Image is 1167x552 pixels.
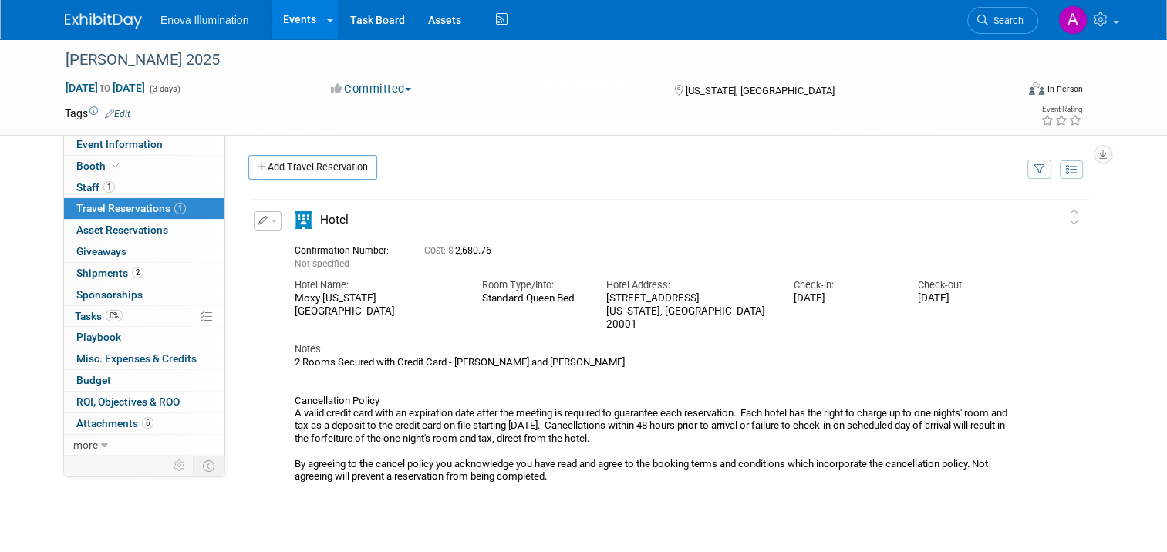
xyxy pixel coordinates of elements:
img: ExhibitDay [65,13,142,29]
i: Hotel [295,211,312,229]
td: Toggle Event Tabs [194,456,225,476]
button: Committed [325,81,417,97]
span: [US_STATE], [GEOGRAPHIC_DATA] [686,85,835,96]
div: [DATE] [794,292,895,305]
div: [DATE] [918,292,1020,305]
span: Enova Illumination [160,14,248,26]
div: Standard Queen Bed [481,292,583,305]
div: Event Rating [1041,106,1082,113]
a: Booth [64,156,224,177]
div: Check-out: [918,278,1020,292]
span: Playbook [76,331,121,343]
span: 2,680.76 [424,245,497,256]
i: Booth reservation complete [113,161,120,170]
a: Playbook [64,327,224,348]
i: Click and drag to move item [1071,210,1078,225]
span: Attachments [76,417,153,429]
span: Staff [76,181,115,194]
span: Event Information [76,138,163,150]
img: Andrea Miller [1058,5,1088,35]
a: Edit [105,109,130,119]
div: [STREET_ADDRESS] [US_STATE], [GEOGRAPHIC_DATA] 20001 [606,292,770,331]
a: Sponsorships [64,284,224,305]
span: 0% [106,310,123,321]
i: Filter by Traveler [1034,165,1045,175]
span: more [73,439,98,451]
div: Hotel Name: [295,278,458,292]
a: more [64,435,224,456]
a: ROI, Objectives & ROO [64,392,224,412]
a: Staff1 [64,177,224,198]
div: Hotel Address: [606,278,770,292]
span: 1 [174,203,186,214]
span: Search [988,15,1024,26]
a: Budget [64,370,224,391]
span: Not specified [295,258,349,269]
a: Misc. Expenses & Credits [64,348,224,369]
span: Booth [76,160,123,172]
a: Giveaways [64,241,224,262]
div: Confirmation Number: [295,241,401,257]
img: Format-Inperson.png [1029,82,1044,95]
div: In-Person [1047,83,1083,95]
span: 1 [103,181,115,193]
a: Event Information [64,134,224,155]
span: Travel Reservations [76,202,186,214]
a: Search [967,7,1038,34]
td: Personalize Event Tab Strip [167,456,194,476]
span: [DATE] [DATE] [65,81,146,95]
span: Misc. Expenses & Credits [76,352,197,365]
div: Room Type/Info: [481,278,583,292]
a: Tasks0% [64,306,224,327]
div: Check-in: [794,278,895,292]
a: Shipments2 [64,263,224,284]
span: 6 [142,417,153,429]
span: to [98,82,113,94]
span: Hotel [320,213,349,227]
a: Asset Reservations [64,220,224,241]
a: Add Travel Reservation [248,155,377,180]
span: Sponsorships [76,288,143,301]
div: Moxy [US_STATE][GEOGRAPHIC_DATA] [295,292,458,318]
span: Budget [76,374,111,386]
span: 2 [132,267,143,278]
span: Giveaways [76,245,126,257]
span: ROI, Objectives & ROO [76,395,180,408]
div: [PERSON_NAME] 2025 [60,46,997,74]
span: Tasks [75,310,123,322]
td: Tags [65,106,130,121]
a: Attachments6 [64,413,224,434]
div: 2 Rooms Secured with Credit Card - [PERSON_NAME] and [PERSON_NAME] Cancellation Policy A valid cr... [295,356,1020,483]
span: Asset Reservations [76,224,168,236]
span: Cost: $ [424,245,455,256]
div: Notes: [295,342,1020,356]
span: Shipments [76,267,143,279]
div: Event Format [933,80,1083,103]
span: (3 days) [148,84,180,94]
a: Travel Reservations1 [64,198,224,219]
